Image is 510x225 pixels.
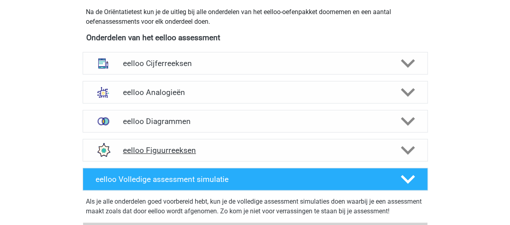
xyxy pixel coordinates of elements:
[79,168,431,190] a: eelloo Volledige assessment simulatie
[123,59,387,68] h4: eelloo Cijferreeksen
[86,33,424,42] h4: Onderdelen van het eelloo assessment
[79,139,431,161] a: figuurreeksen eelloo Figuurreeksen
[123,88,387,97] h4: eelloo Analogieën
[93,82,114,103] img: analogieen
[123,146,387,155] h4: eelloo Figuurreeksen
[79,110,431,132] a: venn diagrammen eelloo Diagrammen
[93,53,114,74] img: cijferreeksen
[96,175,387,184] h4: eelloo Volledige assessment simulatie
[83,7,428,27] div: Na de Oriëntatietest kun je de uitleg bij alle onderdelen van het eelloo-oefenpakket doornemen en...
[79,52,431,74] a: cijferreeksen eelloo Cijferreeksen
[93,111,114,132] img: venn diagrammen
[93,140,114,161] img: figuurreeksen
[86,197,425,219] div: Als je alle onderdelen goed voorbereid hebt, kun je de volledige assessment simulaties doen waarb...
[79,81,431,103] a: analogieen eelloo Analogieën
[123,117,387,126] h4: eelloo Diagrammen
